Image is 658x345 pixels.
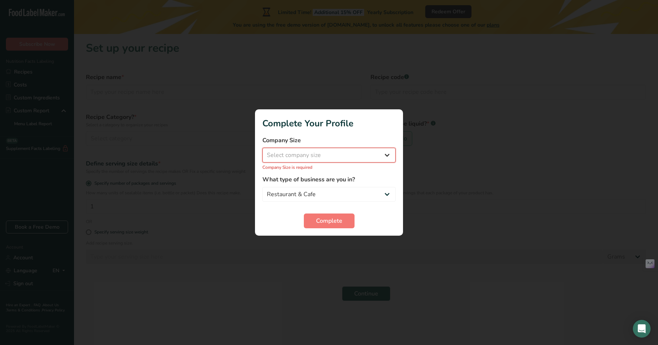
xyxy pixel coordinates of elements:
button: Complete [304,214,355,228]
label: What type of business are you in? [262,175,396,184]
div: Open Intercom Messenger [633,320,651,338]
span: Complete [316,216,342,225]
h1: Complete Your Profile [262,117,396,130]
label: Company Size [262,136,396,145]
p: Company Size is required [262,164,396,171]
